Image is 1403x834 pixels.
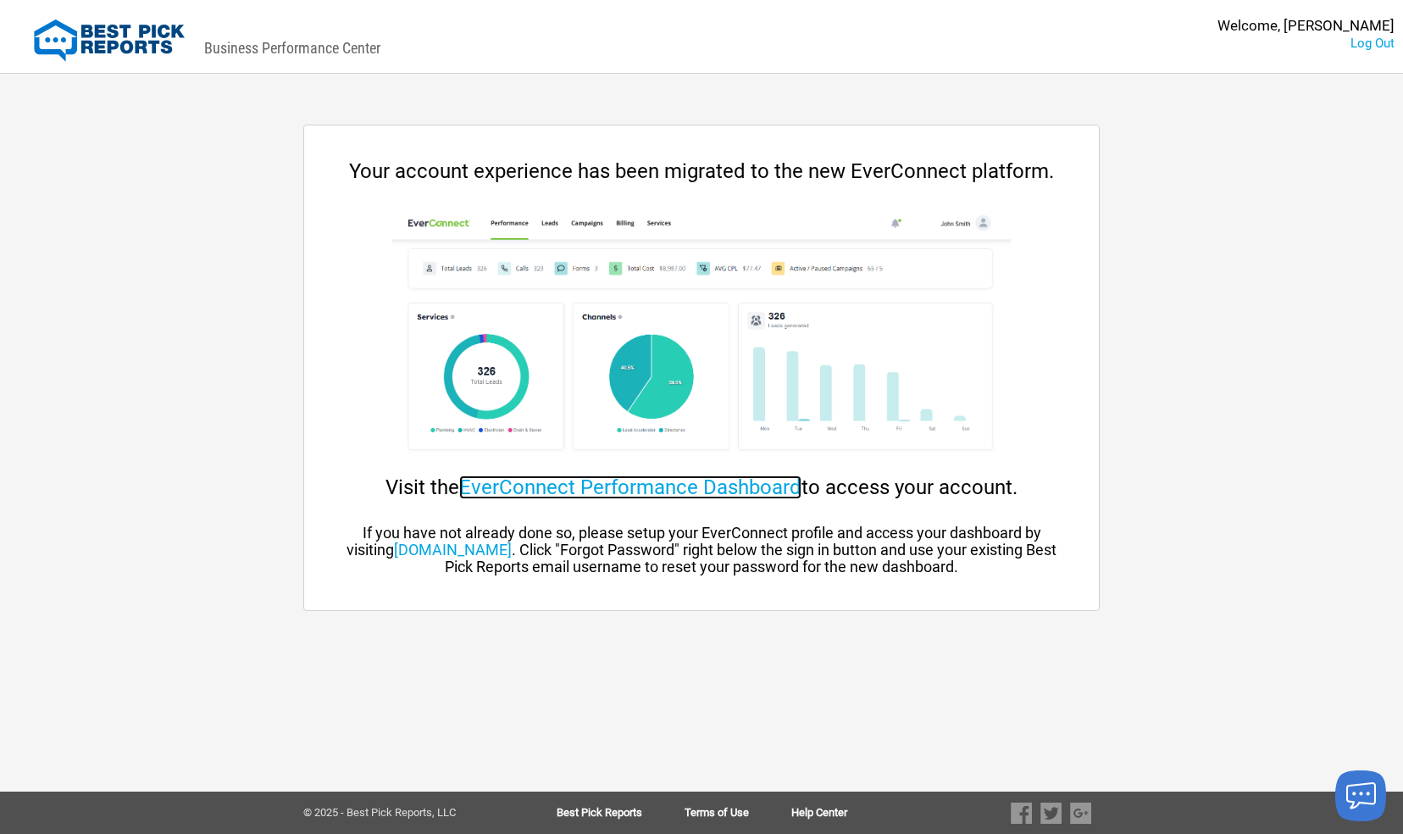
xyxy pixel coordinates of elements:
a: Terms of Use [685,807,791,819]
div: © 2025 - Best Pick Reports, LLC [303,807,502,819]
img: Best Pick Reports Logo [34,19,185,62]
div: Visit the to access your account. [338,475,1065,499]
img: cp-dashboard.png [392,208,1010,463]
button: Launch chat [1335,770,1386,821]
a: Best Pick Reports [557,807,685,819]
a: Help Center [791,807,847,819]
a: Log Out [1350,36,1395,51]
div: If you have not already done so, please setup your EverConnect profile and access your dashboard ... [338,525,1065,575]
a: EverConnect Performance Dashboard [459,475,801,499]
a: [DOMAIN_NAME] [394,541,512,559]
div: Welcome, [PERSON_NAME] [1217,17,1395,35]
div: Your account experience has been migrated to the new EverConnect platform. [338,159,1065,183]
